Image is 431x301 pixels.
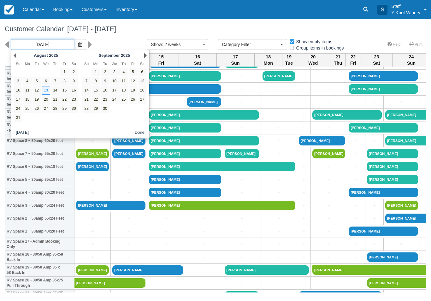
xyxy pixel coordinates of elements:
a: + [299,125,309,131]
a: [PERSON_NAME] [76,201,145,210]
a: 24 [110,95,119,104]
a: 19 [129,86,137,95]
a: [PERSON_NAME] [367,162,418,171]
a: + [112,176,145,183]
th: RV Space 4 ~ 30amp 30x20 Feet [5,186,74,199]
a: + [312,176,345,183]
a: + [112,254,145,261]
a: 10 [14,86,22,95]
a: 18 [23,95,32,104]
h1: Customer Calendar [5,25,426,33]
th: RV Space 13 ~ 30amp 50x20 feet - NO WINTER WATER [5,70,74,83]
a: 17 [14,95,22,104]
a: 22 [92,95,100,104]
a: + [187,280,221,286]
a: + [299,150,309,157]
a: 7 [51,77,59,86]
a: + [263,86,295,92]
a: + [112,228,145,235]
a: + [263,280,295,286]
a: 11 [119,77,128,86]
a: [PERSON_NAME] [76,149,109,158]
a: 3 [110,68,119,76]
span: Sunday [16,62,20,66]
th: 21 Thu [330,53,345,67]
a: 1 [60,68,69,76]
a: + [112,241,145,248]
a: [PERSON_NAME] [149,188,221,197]
a: [PERSON_NAME] [225,149,259,158]
button: Category Filter [218,39,287,50]
a: + [312,241,345,248]
a: + [263,138,295,144]
a: 20 [42,95,50,104]
a: + [225,189,259,196]
a: 21 [82,95,91,104]
a: [PERSON_NAME] [312,110,382,120]
a: + [112,215,145,222]
span: 2025 [49,53,58,58]
a: + [299,163,309,170]
a: 25 [119,95,128,104]
a: 4 [119,68,128,76]
a: Next [144,53,147,58]
a: + [312,280,345,286]
span: Sunday [84,62,89,66]
span: : 2 weeks [162,42,180,47]
a: [PERSON_NAME] [112,84,221,94]
a: + [76,254,109,261]
a: + [299,215,309,222]
span: Tuesday [103,62,107,66]
th: 18 Mon [254,53,282,67]
span: Monday [25,62,30,66]
a: + [367,241,382,248]
a: 6 [42,77,50,86]
a: [PERSON_NAME] [112,265,183,275]
a: + [299,99,309,105]
a: + [263,254,295,261]
a: + [299,228,309,235]
a: + [225,86,259,92]
a: + [385,241,418,248]
a: + [367,99,382,105]
a: 9 [101,77,109,86]
a: [PERSON_NAME] [149,123,221,133]
a: 10 [110,77,119,86]
a: 13 [138,77,146,86]
a: + [263,125,295,131]
a: + [299,254,309,261]
a: 30 [69,104,78,113]
a: + [299,176,309,183]
a: 27 [138,95,146,104]
a: + [76,176,109,183]
a: 20 [138,86,146,95]
a: + [349,150,363,157]
a: Prev [14,53,16,58]
a: + [225,280,259,286]
a: [PERSON_NAME] [367,175,418,184]
a: 19 [32,95,41,104]
a: + [225,228,259,235]
a: 23 [69,95,78,104]
a: + [299,202,309,209]
a: + [225,99,259,105]
label: Group items in bookings [289,43,348,53]
a: [PERSON_NAME] [76,162,109,171]
button: Done [132,129,147,137]
a: + [187,241,221,248]
th: 22 Fri [345,53,361,67]
p: Y Knot Winery [391,9,420,16]
a: 31 [14,114,22,122]
a: 15 [92,86,100,95]
a: 5 [32,77,41,86]
p: Staff [391,3,420,9]
a: + [263,176,295,183]
a: [PERSON_NAME] [149,175,221,184]
span: 2025 [121,53,130,58]
a: 26 [129,95,137,104]
th: 24 Sun [393,53,430,67]
a: + [349,254,363,261]
a: + [149,280,183,286]
a: [PERSON_NAME] [149,110,259,120]
a: 7 [82,77,91,86]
